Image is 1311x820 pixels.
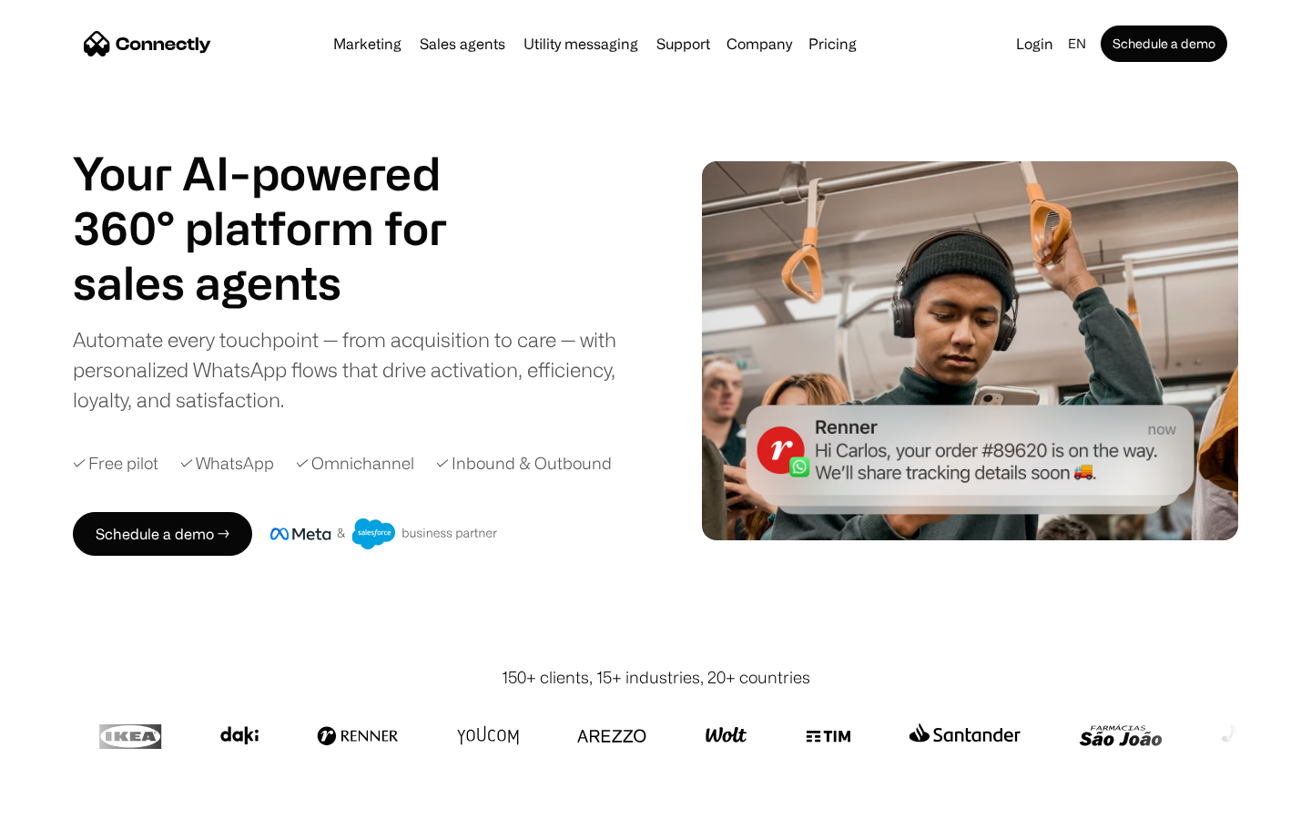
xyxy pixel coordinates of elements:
[727,31,792,56] div: Company
[73,451,158,476] div: ✓ Free pilot
[721,31,798,56] div: Company
[270,518,498,549] img: Meta and Salesforce business partner badge.
[36,788,109,814] ul: Language list
[1101,26,1227,62] a: Schedule a demo
[1068,31,1086,56] div: en
[73,255,492,310] div: 1 of 4
[801,36,864,51] a: Pricing
[73,146,492,255] h1: Your AI-powered 360° platform for
[180,451,274,476] div: ✓ WhatsApp
[73,255,492,310] h1: sales agents
[18,786,109,814] aside: Language selected: English
[412,36,513,51] a: Sales agents
[73,512,252,556] a: Schedule a demo →
[436,451,612,476] div: ✓ Inbound & Outbound
[326,36,409,51] a: Marketing
[84,30,211,57] a: home
[1061,31,1097,56] div: en
[73,255,492,310] div: carousel
[502,665,810,690] div: 150+ clients, 15+ industries, 20+ countries
[1009,31,1061,56] a: Login
[649,36,717,51] a: Support
[516,36,645,51] a: Utility messaging
[296,451,414,476] div: ✓ Omnichannel
[73,324,646,415] div: Automate every touchpoint — from acquisition to care — with personalized WhatsApp flows that driv...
